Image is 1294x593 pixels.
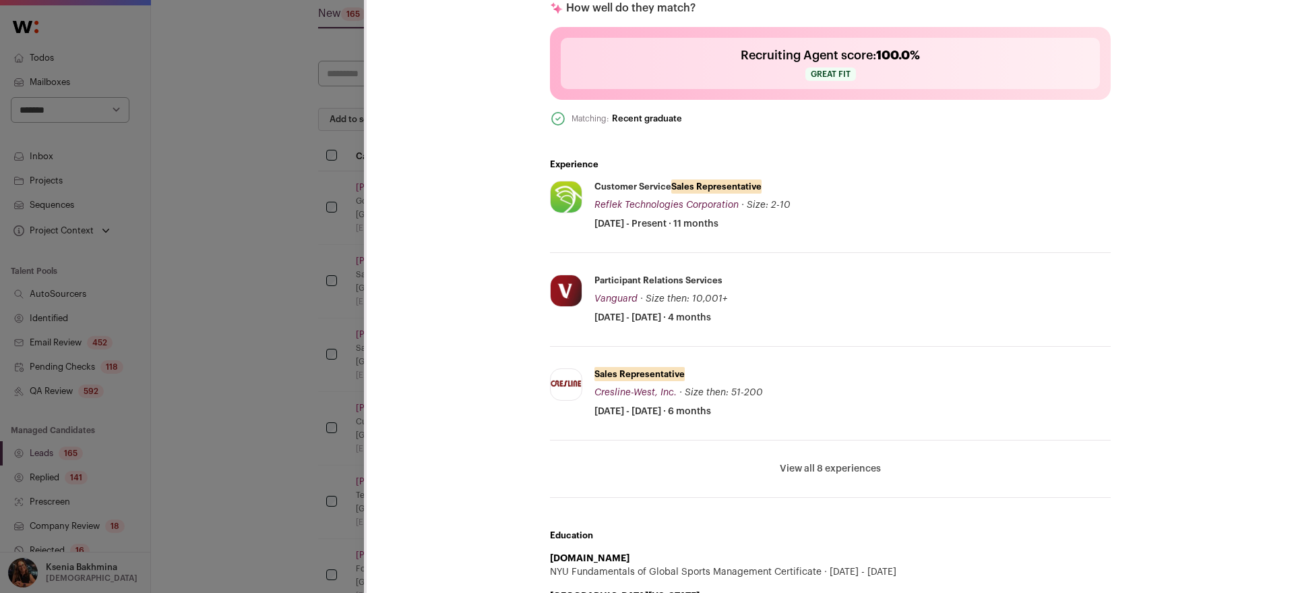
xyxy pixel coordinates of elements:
[594,217,718,231] span: [DATE] - Present · 11 months
[550,554,629,563] strong: [DOMAIN_NAME]
[594,275,722,287] div: Participant Relations Services
[741,200,791,210] span: · Size: 2-10
[594,405,711,418] span: [DATE] - [DATE] · 6 months
[594,200,739,210] span: Reflek Technologies Corporation
[612,113,682,124] div: Recent graduate
[805,67,856,81] span: Great fit
[551,380,582,389] img: 20f822c4ef067281ea3ac6ca61bf325ebe89460ab849b0ae596ad4efb11cd813
[550,530,1111,541] h2: Education
[780,462,881,476] button: View all 8 experiences
[594,294,638,304] span: Vanguard
[594,388,677,397] span: Cresline-West, Inc.
[550,159,1111,170] h2: Experience
[572,113,609,125] div: Matching:
[594,367,685,381] mark: Sales Representative
[741,46,920,65] h2: Recruiting Agent score:
[640,294,727,304] span: · Size then: 10,001+
[594,311,711,324] span: [DATE] - [DATE] · 4 months
[671,179,762,194] mark: Sales Representative
[679,388,763,397] span: · Size then: 51-200
[550,565,1111,579] div: NYU Fundamentals of Global Sports Management Certificate
[594,181,762,193] div: Customer Service
[822,565,896,579] span: [DATE] - [DATE]
[876,49,920,61] span: 100.0%
[551,181,582,213] img: 67ae743ce3dc5cecea67b0b07efc2ec8c39ffebcc0c8a7ac281fa2b63d4414e0.jpg
[551,275,582,306] img: 849ebf9a72d77ec19433d7d3533dfc7a5ac6dfba1a74b69caeeb2a0139e6ee42.jpg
